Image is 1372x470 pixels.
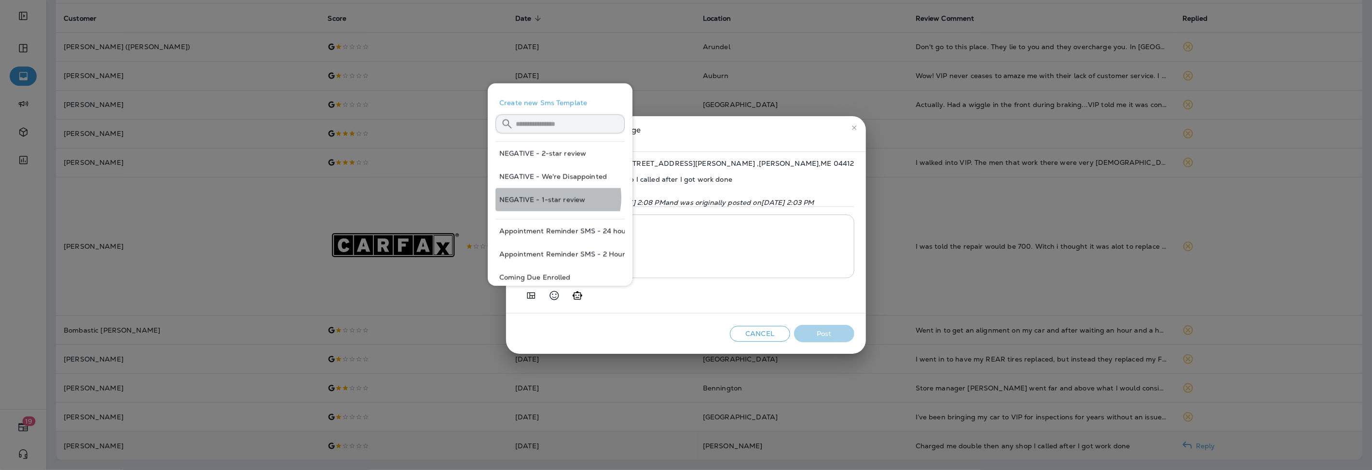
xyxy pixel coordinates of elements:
span: and was originally posted on [DATE] 2:03 PM [665,198,814,207]
button: NEGATIVE - 2-star review [495,142,625,165]
button: Cancel [730,326,790,342]
button: Add in a premade template [521,286,541,305]
span: [PERSON_NAME] - [STREET_ADDRESS][PERSON_NAME] , [PERSON_NAME] , ME 04412 [563,159,854,168]
button: Generate AI response [568,286,587,305]
button: Appointment Reminder SMS - 2 Hours [495,242,625,266]
button: Create new Sms Template [495,91,625,114]
button: NEGATIVE - We're Disappointed [495,165,625,188]
button: Coming Due Enrolled [495,266,625,289]
button: NEGATIVE - 1-star review [495,188,625,211]
span: Charged me double then any shop I called after I got work done [518,168,854,191]
button: Select an emoji [545,286,564,305]
button: close [847,120,862,135]
button: Appointment Reminder SMS - 24 hours [495,219,625,242]
p: This review was changed on [DATE] 2:08 PM [518,199,854,206]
